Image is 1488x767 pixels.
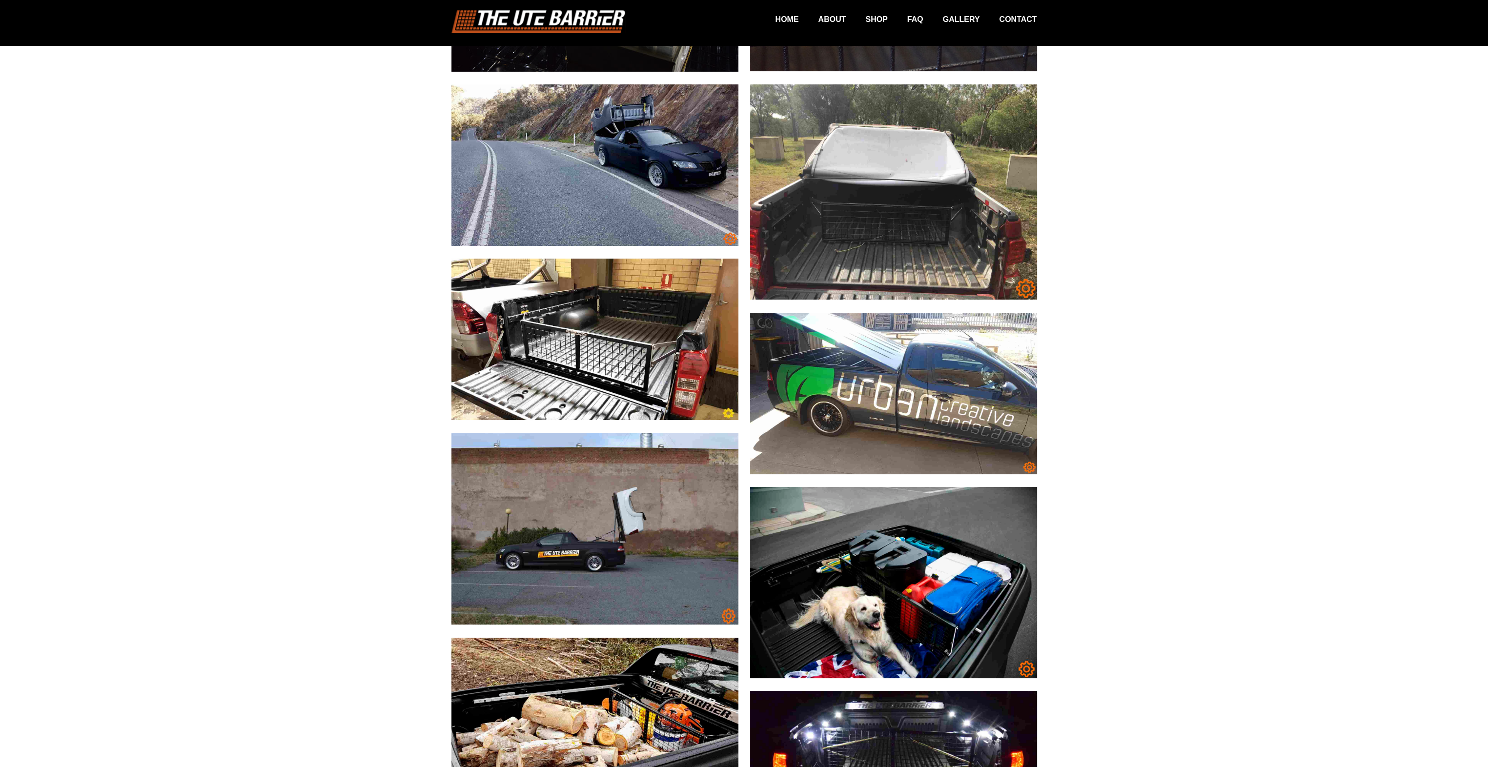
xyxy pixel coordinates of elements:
[755,10,798,29] a: Home
[846,10,887,29] a: Shop
[979,10,1037,29] a: Contact
[888,10,923,29] a: FAQ
[798,10,846,29] a: About
[451,10,626,33] img: logo.png
[923,10,980,29] a: Gallery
